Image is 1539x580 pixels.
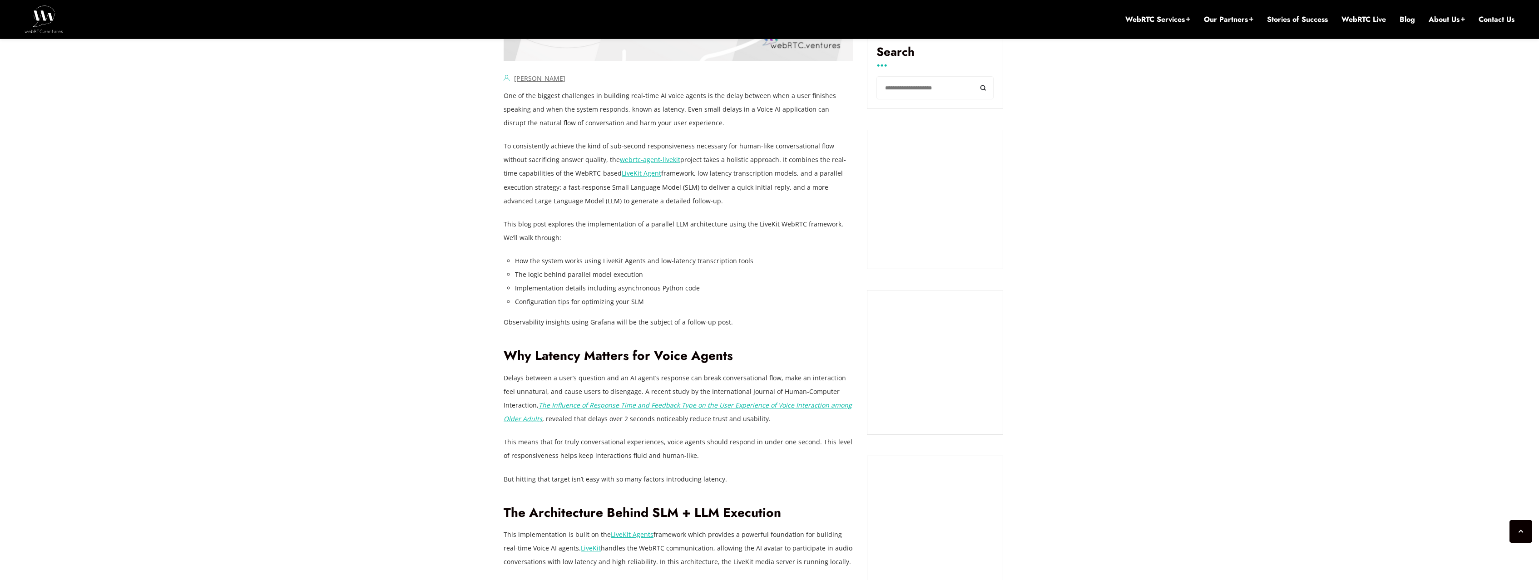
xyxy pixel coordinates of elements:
a: Blog [1400,15,1415,25]
a: [PERSON_NAME] [514,74,565,83]
li: Configuration tips for optimizing your SLM [515,295,853,309]
a: LiveKit Agent [622,169,661,177]
a: webrtc-agent-livekit [620,155,680,164]
a: Stories of Success [1267,15,1328,25]
a: WebRTC Services [1125,15,1190,25]
a: LiveKit Agents [611,530,653,539]
img: WebRTC.ventures [25,5,63,33]
a: The Influence of Response Time and Feedback Type on the User Experience of Voice Interaction amon... [504,401,852,423]
li: The logic behind parallel model execution [515,268,853,281]
p: This implementation is built on the framework which provides a powerful foundation for building r... [504,528,853,569]
a: About Us [1429,15,1465,25]
p: Delays between a user’s question and an AI agent’s response can break conversational flow, make a... [504,371,853,426]
p: Observability insights using Grafana will be the subject of a follow-up post. [504,315,853,329]
li: Implementation details including asynchronous Python code [515,281,853,295]
button: Search [973,76,994,99]
p: To consistently achieve the kind of sub-second responsiveness necessary for human-like conversati... [504,139,853,207]
li: How the system works using LiveKit Agents and low-latency transcription tools [515,254,853,268]
a: Our Partners [1204,15,1253,25]
p: But hitting that target isn’t easy with so many factors introducing latency. [504,472,853,486]
a: LiveKit [581,544,601,552]
p: This blog post explores the implementation of a parallel LLM architecture using the LiveKit WebRT... [504,217,853,245]
a: Contact Us [1479,15,1514,25]
p: One of the biggest challenges in building real-time AI voice agents is the delay between when a u... [504,89,853,130]
iframe: Embedded CTA [876,139,994,260]
label: Search [876,45,994,66]
h2: The Architecture Behind SLM + LLM Execution [504,505,853,521]
p: This means that for truly conversational experiences, voice agents should respond in under one se... [504,435,853,462]
h2: Why Latency Matters for Voice Agents [504,348,853,364]
iframe: Embedded CTA [876,300,994,425]
a: WebRTC Live [1341,15,1386,25]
